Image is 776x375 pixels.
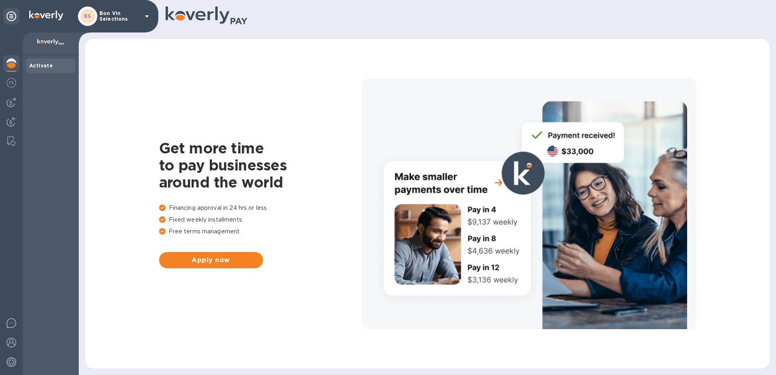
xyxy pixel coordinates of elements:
p: Free terms management. [159,227,362,236]
div: Unpin categories [3,8,19,24]
h1: Get more time to pay businesses around the world [159,140,362,191]
p: Bon Vin Selections [99,11,140,22]
p: Fixed weekly installments. [159,216,362,224]
img: Logo [29,11,63,20]
b: BS [84,13,91,19]
b: Activate [29,62,53,69]
p: Financing approval in 24 hrs or less. [159,204,362,212]
button: Apply now [159,252,263,268]
img: Foreign exchange [6,78,16,88]
span: Apply now [166,255,257,265]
